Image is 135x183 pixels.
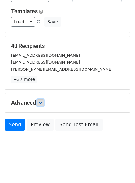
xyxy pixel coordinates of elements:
[11,67,113,72] small: [PERSON_NAME][EMAIL_ADDRESS][DOMAIN_NAME]
[11,43,124,49] h5: 40 Recipients
[27,119,54,131] a: Preview
[11,60,80,64] small: [EMAIL_ADDRESS][DOMAIN_NAME]
[55,119,102,131] a: Send Test Email
[5,119,25,131] a: Send
[104,153,135,183] iframe: Chat Widget
[11,99,124,106] h5: Advanced
[11,8,38,15] a: Templates
[11,76,37,83] a: +37 more
[11,53,80,58] small: [EMAIL_ADDRESS][DOMAIN_NAME]
[11,17,35,27] a: Load...
[44,17,61,27] button: Save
